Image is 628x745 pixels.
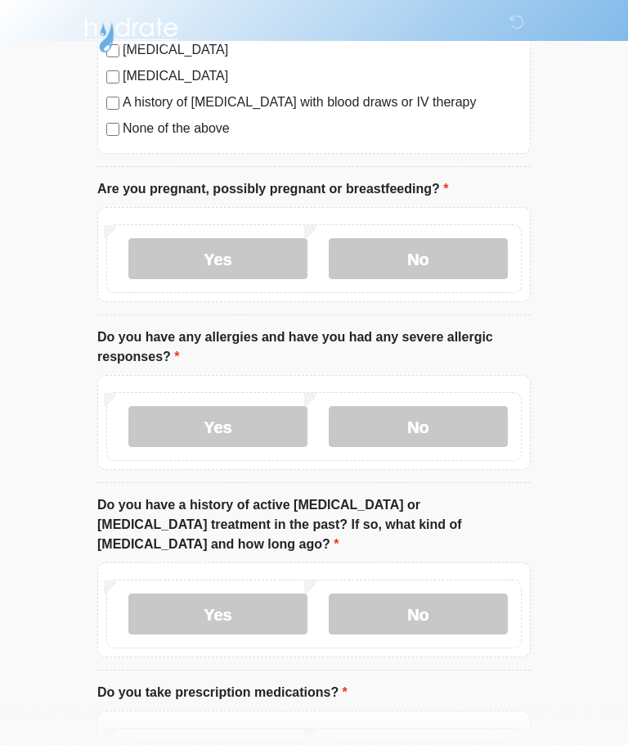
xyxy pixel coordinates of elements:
label: Are you pregnant, possibly pregnant or breastfeeding? [97,180,448,200]
input: [MEDICAL_DATA] [106,71,119,84]
label: A history of [MEDICAL_DATA] with blood draws or IV therapy [123,93,522,113]
label: Yes [128,594,307,635]
label: No [329,594,508,635]
label: [MEDICAL_DATA] [123,67,522,87]
label: Do you have a history of active [MEDICAL_DATA] or [MEDICAL_DATA] treatment in the past? If so, wh... [97,496,531,555]
label: Yes [128,239,307,280]
label: No [329,239,508,280]
label: Yes [128,407,307,448]
input: None of the above [106,124,119,137]
label: Do you have any allergies and have you had any severe allergic responses? [97,328,531,368]
img: Hydrate IV Bar - Arcadia Logo [81,12,181,54]
label: Do you take prescription medications? [97,684,348,703]
label: No [329,407,508,448]
input: A history of [MEDICAL_DATA] with blood draws or IV therapy [106,97,119,111]
label: None of the above [123,120,522,139]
